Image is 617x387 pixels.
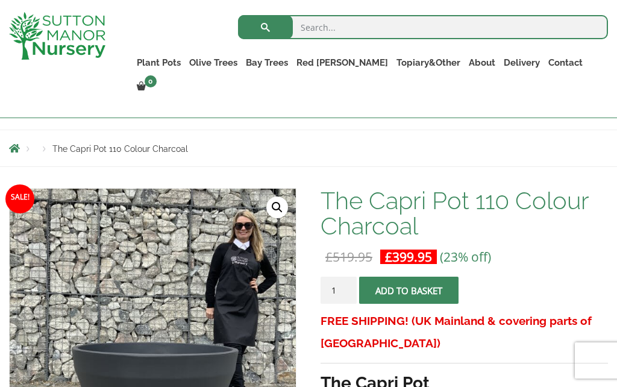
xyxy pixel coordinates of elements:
img: logo [9,12,105,60]
button: Add to basket [359,277,459,304]
a: Plant Pots [133,54,185,71]
h1: The Capri Pot 110 Colour Charcoal [321,188,608,239]
bdi: 519.95 [325,248,372,265]
span: The Capri Pot 110 Colour Charcoal [52,144,188,154]
span: (23% off) [440,248,491,265]
input: Search... [238,15,608,39]
span: £ [325,248,333,265]
a: Bay Trees [242,54,292,71]
span: £ [385,248,392,265]
a: Topiary&Other [392,54,465,71]
a: About [465,54,500,71]
nav: Breadcrumbs [9,143,608,153]
a: 0 [133,78,160,95]
span: Sale! [5,184,34,213]
input: Product quantity [321,277,357,304]
h3: FREE SHIPPING! (UK Mainland & covering parts of [GEOGRAPHIC_DATA]) [321,310,608,354]
a: Delivery [500,54,544,71]
a: View full-screen image gallery [266,197,288,218]
a: Olive Trees [185,54,242,71]
a: Red [PERSON_NAME] [292,54,392,71]
bdi: 399.95 [385,248,432,265]
a: Contact [544,54,587,71]
span: 0 [145,75,157,87]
